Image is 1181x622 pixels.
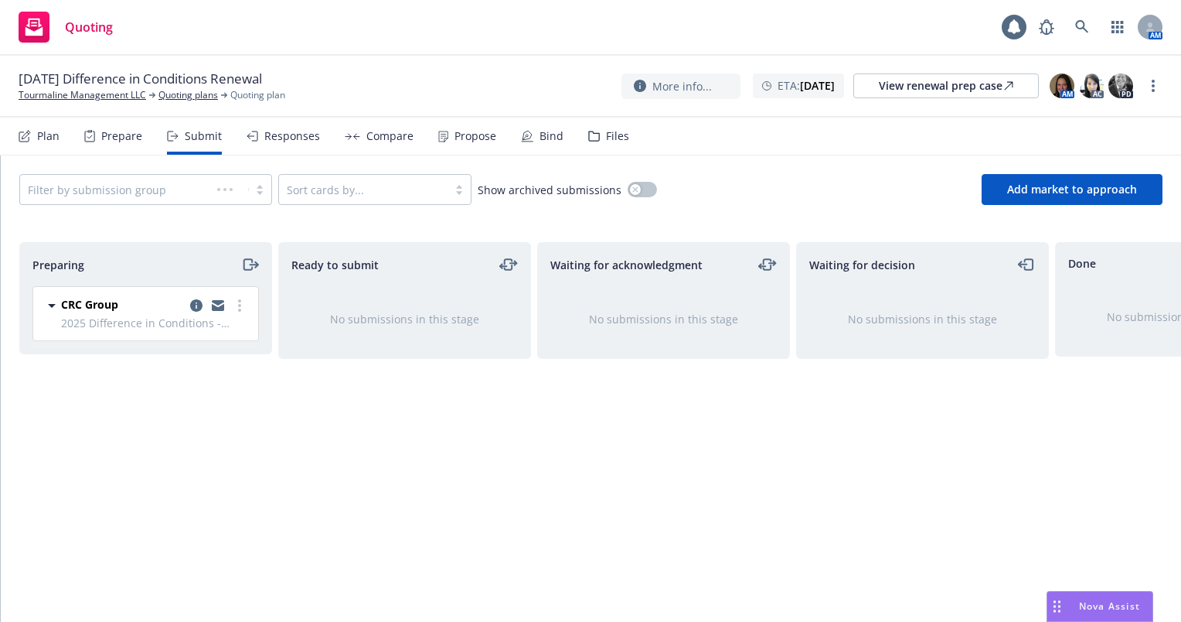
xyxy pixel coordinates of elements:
strong: [DATE] [800,78,835,93]
div: No submissions in this stage [822,311,1023,327]
span: Preparing [32,257,84,273]
span: Add market to approach [1007,182,1137,197]
a: copy logging email [187,296,206,315]
a: moveRight [240,255,259,274]
span: Quoting plan [230,88,285,102]
div: View renewal prep case [879,74,1013,97]
div: No submissions in this stage [304,311,505,327]
span: ETA : [778,77,835,94]
div: Plan [37,130,60,142]
div: Responses [264,130,320,142]
a: moveLeft [1017,255,1036,274]
a: View renewal prep case [853,73,1039,98]
a: copy logging email [209,296,227,315]
span: Show archived submissions [478,182,621,198]
span: Nova Assist [1079,600,1140,613]
span: [DATE] Difference in Conditions Renewal [19,70,262,88]
div: Prepare [101,130,142,142]
span: Waiting for decision [809,257,915,273]
a: more [230,296,249,315]
button: Nova Assist [1047,591,1153,622]
a: more [1144,77,1162,95]
button: Add market to approach [982,174,1162,205]
div: Compare [366,130,414,142]
a: Report a Bug [1031,12,1062,43]
div: No submissions in this stage [563,311,764,327]
button: More info... [621,73,740,99]
a: Search [1067,12,1098,43]
span: CRC Group [61,296,118,313]
span: Quoting [65,21,113,33]
a: Quoting plans [158,88,218,102]
a: moveLeftRight [758,255,777,274]
span: Waiting for acknowledgment [550,257,703,273]
a: moveLeftRight [499,255,518,274]
span: Ready to submit [291,257,379,273]
a: Quoting [12,5,119,49]
a: Tourmaline Management LLC [19,88,146,102]
span: 2025 Difference in Conditions - 12/15/24-25 EQ and Flood ( [GEOGRAPHIC_DATA]) [61,315,249,331]
div: Submit [185,130,222,142]
img: photo [1050,73,1074,98]
span: More info... [652,78,712,94]
div: Bind [539,130,563,142]
div: Propose [454,130,496,142]
img: photo [1108,73,1133,98]
span: Done [1068,255,1096,272]
div: Files [606,130,629,142]
img: photo [1079,73,1104,98]
div: Drag to move [1047,592,1067,621]
a: Switch app [1102,12,1133,43]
